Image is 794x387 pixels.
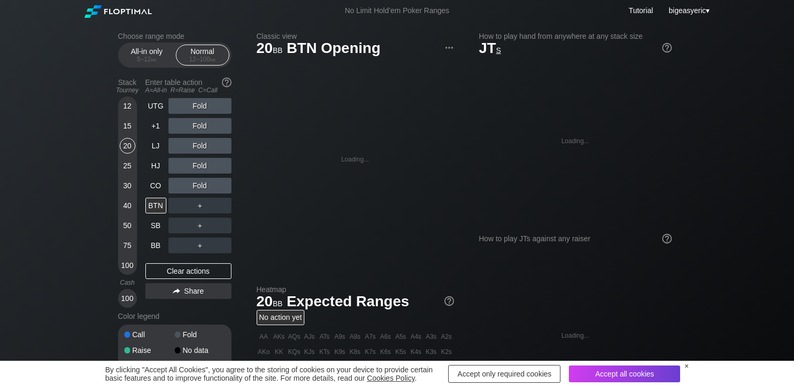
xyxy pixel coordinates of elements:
[84,5,152,18] img: Floptimal logo
[124,331,175,338] div: Call
[168,198,231,213] div: ＋
[363,345,378,359] div: K7s
[120,198,135,213] div: 40
[333,345,347,359] div: K9s
[424,360,439,374] div: Q3s
[120,158,135,174] div: 25
[168,98,231,114] div: Fold
[302,360,317,374] div: QJs
[175,331,225,338] div: Fold
[125,56,169,63] div: 5 – 12
[479,234,672,243] div: How to play JTs against any raiser
[562,332,589,339] div: Loading...
[114,87,141,94] div: Tourney
[439,360,454,374] div: Q2s
[394,360,408,374] div: Q5s
[173,288,180,294] img: share.864f2f62.svg
[666,5,711,16] div: ▾
[257,285,454,294] h2: Heatmap
[257,360,271,374] div: AQo
[145,263,231,279] div: Clear actions
[409,329,424,344] div: A4s
[629,6,653,15] a: Tutorial
[181,56,225,63] div: 12 – 100
[272,360,287,374] div: KQo
[120,178,135,193] div: 30
[363,360,378,374] div: Q7s
[394,345,408,359] div: K5s
[168,118,231,134] div: Fold
[168,218,231,233] div: ＋
[114,74,141,98] div: Stack
[210,56,216,63] span: bb
[120,218,135,233] div: 50
[439,329,454,344] div: A2s
[378,360,393,374] div: Q6s
[257,329,271,344] div: AA
[124,347,175,354] div: Raise
[168,158,231,174] div: Fold
[145,283,231,299] div: Share
[348,360,363,374] div: Q8s
[448,365,560,383] div: Accept only required cookies
[317,329,332,344] div: ATs
[120,238,135,253] div: 75
[120,98,135,114] div: 12
[287,329,302,344] div: AQs
[443,295,455,307] img: help.32db89a4.svg
[145,74,231,98] div: Enter table action
[348,329,363,344] div: A8s
[409,345,424,359] div: K4s
[287,345,302,359] div: KQs
[120,118,135,134] div: 15
[569,365,680,382] div: Accept all cookies
[257,32,454,40] h2: Classic view
[409,360,424,374] div: Q4s
[378,329,393,344] div: A6s
[329,6,465,17] div: No Limit Hold’em Poker Ranges
[145,98,166,114] div: UTG
[562,137,589,145] div: Loading...
[120,291,135,306] div: 100
[145,238,166,253] div: BB
[302,345,317,359] div: KJs
[302,329,317,344] div: AJs
[273,44,283,55] span: bb
[363,329,378,344] div: A7s
[221,77,232,88] img: help.32db89a4.svg
[175,347,225,354] div: No data
[123,45,171,65] div: All-in only
[145,118,166,134] div: +1
[661,233,673,244] img: help.32db89a4.svg
[317,345,332,359] div: KTs
[661,42,673,53] img: help.32db89a4.svg
[479,32,672,40] h2: How to play hand from anywhere at any stack size
[257,293,454,310] h1: Expected Ranges
[378,345,393,359] div: K6s
[317,360,332,374] div: QTs
[257,345,271,359] div: AKo
[272,329,287,344] div: AKs
[120,138,135,154] div: 20
[145,138,166,154] div: LJ
[151,56,157,63] span: bb
[348,345,363,359] div: K8s
[333,329,347,344] div: A9s
[669,6,706,15] span: bigeasyeric
[341,156,369,163] div: Loading...
[145,178,166,193] div: CO
[273,297,283,308] span: bb
[394,329,408,344] div: A5s
[168,138,231,154] div: Fold
[255,294,284,311] span: 20
[145,87,231,94] div: A=All-in R=Raise C=Call
[120,257,135,273] div: 100
[439,345,454,359] div: K2s
[168,238,231,253] div: ＋
[118,32,231,40] h2: Choose range mode
[145,158,166,174] div: HJ
[684,362,689,370] div: ×
[168,178,231,193] div: Fold
[424,345,439,359] div: K3s
[257,310,305,325] div: No action yet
